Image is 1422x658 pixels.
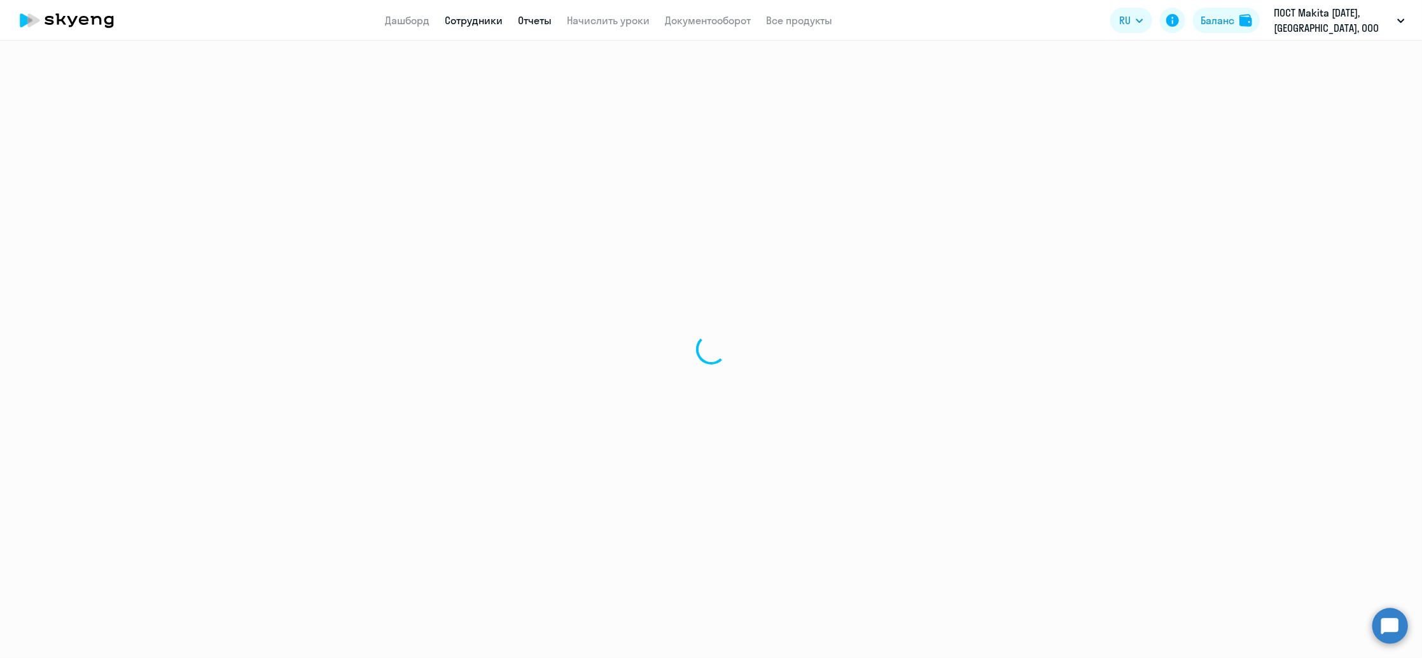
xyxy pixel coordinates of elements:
span: RU [1119,13,1131,28]
button: RU [1110,8,1152,33]
p: ПОСТ Makita [DATE], [GEOGRAPHIC_DATA], ООО [1274,5,1392,36]
button: ПОСТ Makita [DATE], [GEOGRAPHIC_DATA], ООО [1267,5,1411,36]
button: Балансbalance [1193,8,1260,33]
a: Сотрудники [445,14,503,27]
img: balance [1239,14,1252,27]
a: Дашборд [386,14,430,27]
a: Документооборот [666,14,751,27]
a: Все продукты [767,14,833,27]
a: Отчеты [519,14,552,27]
div: Баланс [1201,13,1234,28]
a: Начислить уроки [568,14,650,27]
